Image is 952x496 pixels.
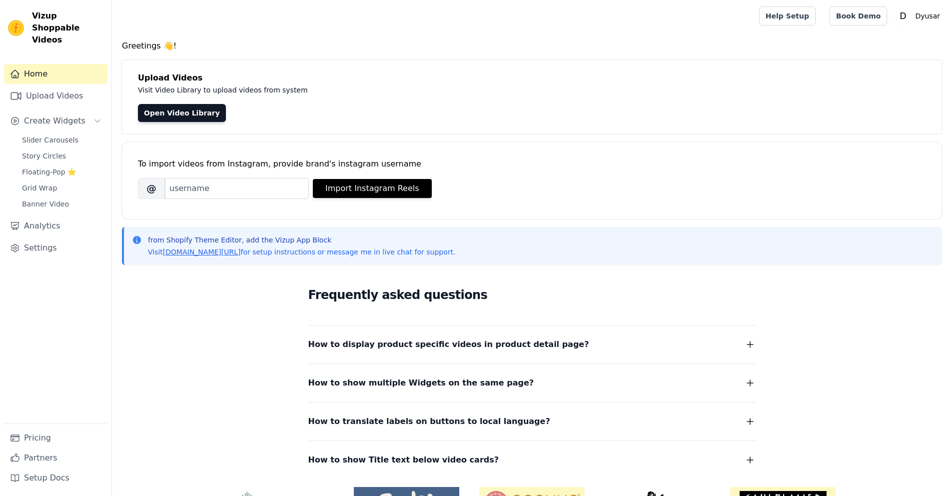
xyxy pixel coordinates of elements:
[308,453,756,467] button: How to show Title text below video cards?
[895,7,944,25] button: D Dyusar
[16,149,107,163] a: Story Circles
[308,414,550,428] span: How to translate labels on buttons to local language?
[759,6,816,25] a: Help Setup
[4,64,107,84] a: Home
[4,216,107,236] a: Analytics
[900,11,907,21] text: D
[308,376,534,390] span: How to show multiple Widgets on the same page?
[148,247,455,257] p: Visit for setup instructions or message me in live chat for support.
[24,115,85,127] span: Create Widgets
[308,453,499,467] span: How to show Title text below video cards?
[4,468,107,488] a: Setup Docs
[138,104,226,122] a: Open Video Library
[308,285,756,305] h2: Frequently asked questions
[22,151,66,161] span: Story Circles
[830,6,887,25] a: Book Demo
[8,20,24,36] img: Vizup
[22,167,76,177] span: Floating-Pop ⭐
[138,178,165,199] span: @
[4,448,107,468] a: Partners
[313,179,432,198] button: Import Instagram Reels
[308,337,756,351] button: How to display product specific videos in product detail page?
[22,135,78,145] span: Slider Carousels
[4,238,107,258] a: Settings
[16,181,107,195] a: Grid Wrap
[4,428,107,448] a: Pricing
[4,86,107,106] a: Upload Videos
[16,165,107,179] a: Floating-Pop ⭐
[16,133,107,147] a: Slider Carousels
[308,414,756,428] button: How to translate labels on buttons to local language?
[4,111,107,131] button: Create Widgets
[138,84,586,96] p: Visit Video Library to upload videos from system
[22,183,57,193] span: Grid Wrap
[165,178,309,199] input: username
[22,199,69,209] span: Banner Video
[308,337,589,351] span: How to display product specific videos in product detail page?
[911,7,944,25] p: Dyusar
[138,158,926,170] div: To import videos from Instagram, provide brand's instagram username
[148,235,455,245] p: from Shopify Theme Editor, add the Vizup App Block
[122,40,942,52] h4: Greetings 👋!
[138,72,926,84] h4: Upload Videos
[308,376,756,390] button: How to show multiple Widgets on the same page?
[32,10,103,46] span: Vizup Shoppable Videos
[163,248,241,256] a: [DOMAIN_NAME][URL]
[16,197,107,211] a: Banner Video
